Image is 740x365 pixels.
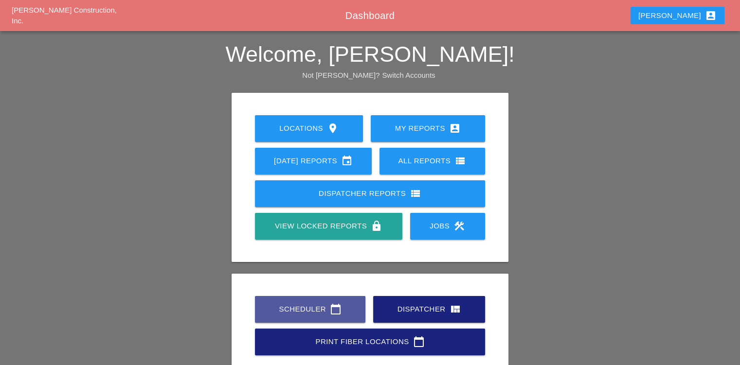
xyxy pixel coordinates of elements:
i: location_on [327,122,339,134]
i: event [341,155,353,167]
i: account_box [449,122,461,134]
i: construction [453,220,465,232]
i: view_quilt [450,303,461,315]
a: View Locked Reports [255,213,402,240]
div: Dispatcher Reports [271,188,469,199]
i: calendar_today [330,303,342,315]
a: Jobs [410,213,485,240]
div: My Reports [386,122,469,134]
div: Scheduler [271,303,350,315]
div: All Reports [395,155,469,167]
span: Not [PERSON_NAME]? [302,71,379,79]
button: [PERSON_NAME] [631,7,724,24]
a: Scheduler [255,296,365,323]
i: calendar_today [413,336,425,348]
a: Dispatcher [373,296,485,323]
a: Locations [255,115,363,142]
a: My Reports [371,115,485,142]
a: [DATE] Reports [255,148,371,174]
div: Dispatcher [389,303,469,315]
div: [PERSON_NAME] [638,10,717,21]
a: Print Fiber Locations [255,329,485,355]
div: Jobs [426,220,469,232]
i: account_box [705,10,717,21]
div: Locations [271,122,347,134]
div: View Locked Reports [271,220,386,232]
div: [DATE] Reports [271,155,356,167]
span: Dashboard [345,10,395,21]
a: [PERSON_NAME] Construction, Inc. [12,6,117,25]
div: Print Fiber Locations [271,336,469,348]
i: view_list [410,188,421,199]
i: view_list [454,155,466,167]
a: Switch Accounts [382,71,435,79]
a: All Reports [379,148,485,174]
i: lock [371,220,382,232]
a: Dispatcher Reports [255,180,485,207]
